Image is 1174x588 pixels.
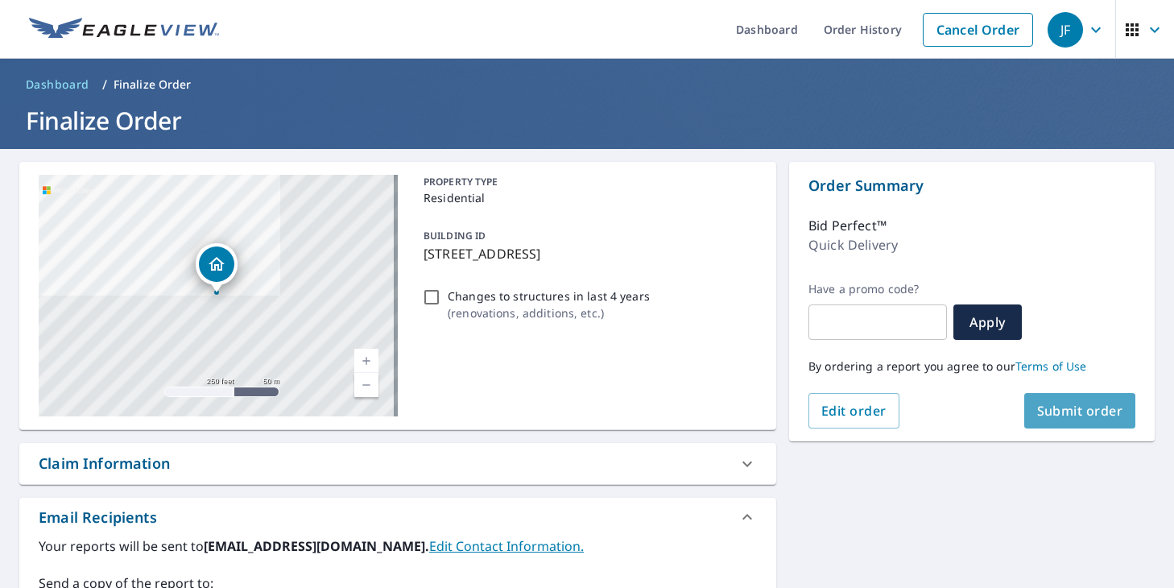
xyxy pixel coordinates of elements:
p: PROPERTY TYPE [424,175,750,189]
img: EV Logo [29,18,219,42]
p: Residential [424,189,750,206]
b: [EMAIL_ADDRESS][DOMAIN_NAME]. [204,537,429,555]
div: Claim Information [39,453,170,474]
label: Your reports will be sent to [39,536,757,556]
h1: Finalize Order [19,104,1155,137]
p: By ordering a report you agree to our [808,359,1135,374]
div: JF [1048,12,1083,48]
p: Order Summary [808,175,1135,197]
p: [STREET_ADDRESS] [424,244,750,263]
div: Dropped pin, building 1, Residential property, 468 Rockaway Valley Rd Boonton, NJ 07005 [196,243,238,293]
label: Have a promo code? [808,282,947,296]
p: Bid Perfect™ [808,216,887,235]
p: Finalize Order [114,77,192,93]
a: Terms of Use [1015,358,1087,374]
p: ( renovations, additions, etc. ) [448,304,650,321]
a: Cancel Order [923,13,1033,47]
p: Changes to structures in last 4 years [448,288,650,304]
a: Current Level 17, Zoom In [354,349,378,373]
button: Edit order [808,393,899,429]
span: Apply [966,313,1009,331]
div: Claim Information [19,443,776,484]
a: Current Level 17, Zoom Out [354,373,378,397]
a: Dashboard [19,72,96,97]
div: Email Recipients [39,507,157,528]
p: BUILDING ID [424,229,486,242]
p: Quick Delivery [808,235,898,255]
nav: breadcrumb [19,72,1155,97]
span: Dashboard [26,77,89,93]
a: EditContactInfo [429,537,584,555]
li: / [102,75,107,94]
button: Submit order [1024,393,1136,429]
button: Apply [953,304,1022,340]
div: Email Recipients [19,498,776,536]
span: Submit order [1037,402,1123,420]
span: Edit order [821,402,887,420]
